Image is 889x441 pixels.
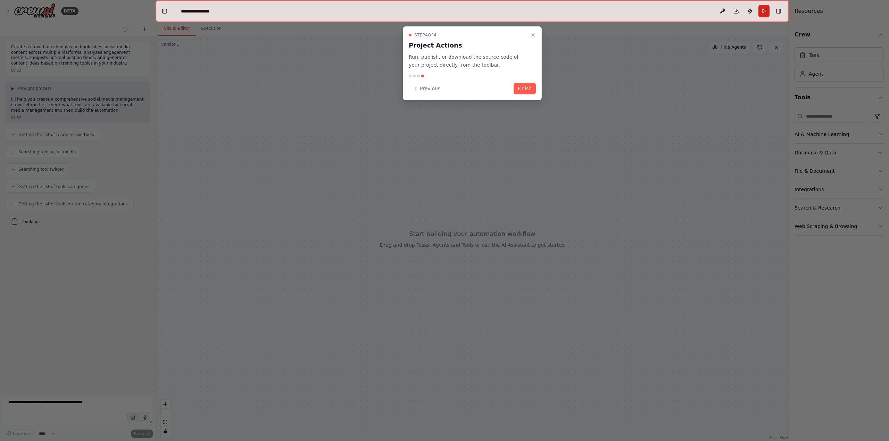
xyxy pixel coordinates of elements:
[514,83,536,94] button: Finish
[409,83,444,94] button: Previous
[414,32,437,38] span: Step 4 of 4
[529,31,537,39] button: Close walkthrough
[409,41,527,50] h3: Project Actions
[160,6,169,16] button: Hide left sidebar
[409,53,527,69] p: Run, publish, or download the source code of your project directly from the toolbar.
